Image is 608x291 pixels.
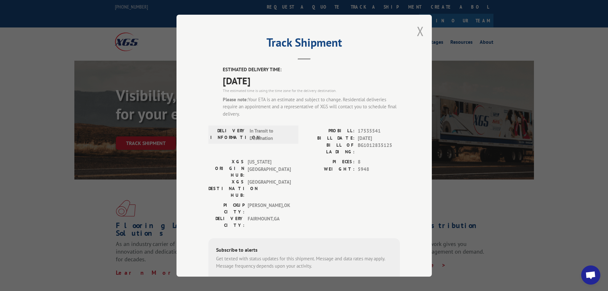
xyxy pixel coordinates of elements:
span: [DATE] [358,134,400,142]
span: 5948 [358,165,400,173]
span: 17535541 [358,127,400,135]
strong: Please note: [223,96,248,102]
h2: Track Shipment [208,38,400,50]
label: PROBILL: [304,127,355,135]
button: Close modal [417,23,424,40]
div: Get texted with status updates for this shipment. Message and data rates may apply. Message frequ... [216,255,392,270]
div: Your ETA is an estimate and subject to change. Residential deliveries require an appointment and ... [223,96,400,118]
div: The estimated time is using the time zone for the delivery destination. [223,88,400,93]
span: In Transit to Destination [250,127,293,142]
div: Open chat [581,265,600,285]
label: BILL OF LADING: [304,142,355,155]
div: Subscribe to alerts [216,246,392,255]
span: 8 [358,158,400,166]
label: WEIGHT: [304,165,355,173]
span: [PERSON_NAME] , OK [248,202,291,215]
span: BG1012835125 [358,142,400,155]
span: [GEOGRAPHIC_DATA] [248,179,291,199]
label: DELIVERY INFORMATION: [210,127,246,142]
label: XGS ORIGIN HUB: [208,158,244,179]
span: [DATE] [223,73,400,88]
label: DELIVERY CITY: [208,215,244,229]
label: XGS DESTINATION HUB: [208,179,244,199]
label: BILL DATE: [304,134,355,142]
label: PICKUP CITY: [208,202,244,215]
span: FAIRMOUNT , GA [248,215,291,229]
span: [US_STATE][GEOGRAPHIC_DATA] [248,158,291,179]
label: PIECES: [304,158,355,166]
label: ESTIMATED DELIVERY TIME: [223,66,400,73]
